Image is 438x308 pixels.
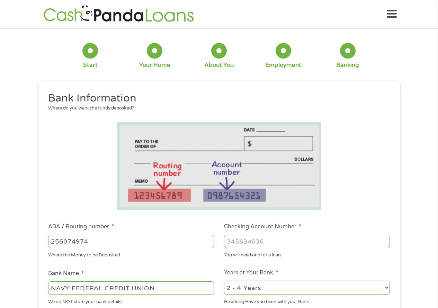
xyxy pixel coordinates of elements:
[117,122,322,210] img: Routing number location
[48,270,84,277] label: Bank Name
[48,223,114,230] label: ABA / Routing number
[336,61,359,69] div: Banking
[48,296,214,305] div: We do NOT store your bank details!
[265,61,301,69] div: Employment
[224,296,390,305] div: How long Have you been with your Bank
[42,4,196,24] img: GetLoanNow Logo
[224,269,278,276] label: Years at Your Bank
[48,235,214,248] input: 263177916
[139,61,170,69] div: Your Home
[204,61,234,69] div: About You
[224,235,390,248] input: 345634636
[224,249,390,259] div: You will need one for a loan.
[48,91,385,105] h2: Bank Information
[48,249,214,259] div: Where the Money to be Deposited
[224,223,301,230] label: Checking Account Number
[48,105,385,112] div: Where do you want the funds deposited?
[83,61,98,69] div: Start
